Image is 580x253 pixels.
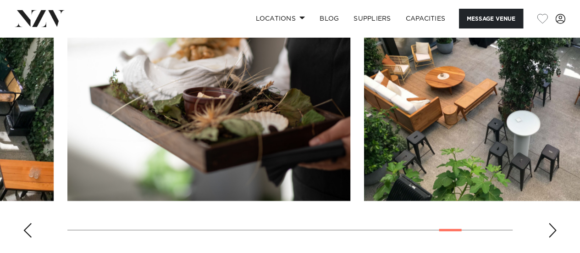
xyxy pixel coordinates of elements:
[248,9,312,28] a: Locations
[398,9,453,28] a: Capacities
[346,9,398,28] a: SUPPLIERS
[459,9,523,28] button: Message Venue
[312,9,346,28] a: BLOG
[15,10,65,27] img: nzv-logo.png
